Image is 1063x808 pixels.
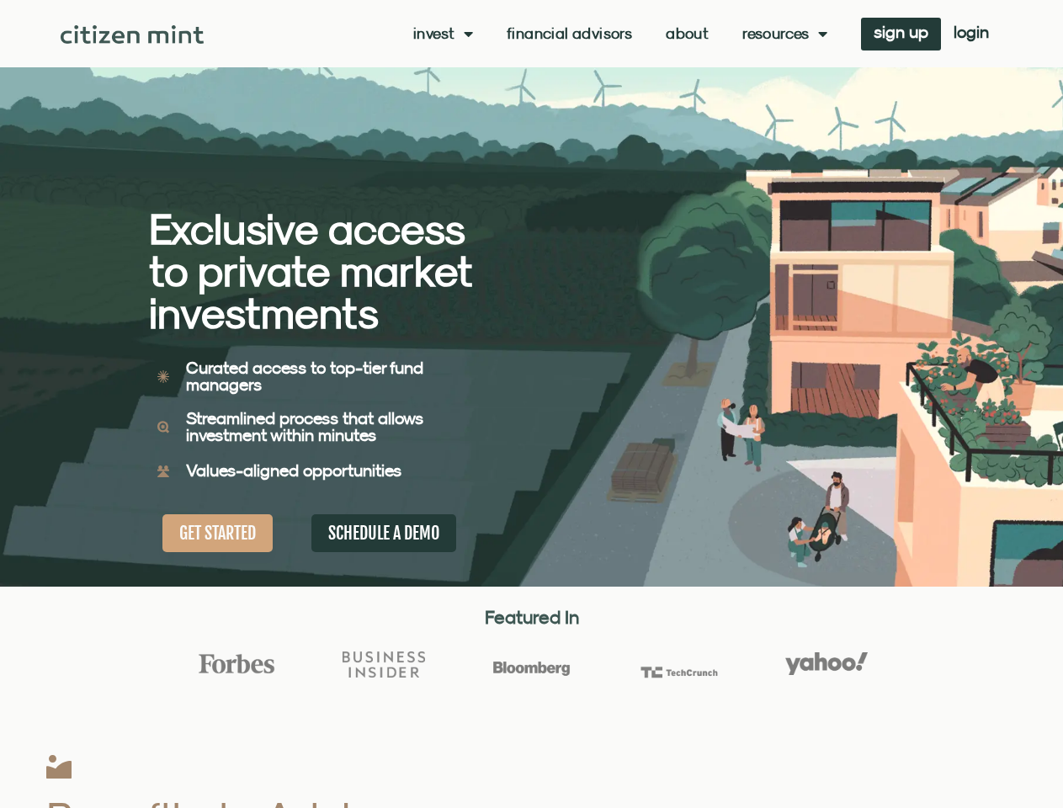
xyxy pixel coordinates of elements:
strong: Featured In [485,606,579,628]
span: GET STARTED [179,523,256,544]
a: sign up [861,18,941,50]
img: Citizen Mint [61,25,205,44]
img: Forbes Logo [195,653,278,675]
a: login [941,18,1002,50]
a: Resources [742,25,827,42]
a: GET STARTED [162,514,273,552]
b: Values-aligned opportunities [186,460,401,480]
a: About [666,25,709,42]
span: login [954,26,989,38]
h2: Exclusive access to private market investments [149,208,473,334]
nav: Menu [413,25,827,42]
b: Curated access to top-tier fund managers [186,358,423,394]
a: Invest [413,25,473,42]
a: SCHEDULE A DEMO [311,514,456,552]
b: Streamlined process that allows investment within minutes [186,408,423,444]
a: Financial Advisors [507,25,632,42]
span: sign up [874,26,928,38]
span: SCHEDULE A DEMO [328,523,439,544]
